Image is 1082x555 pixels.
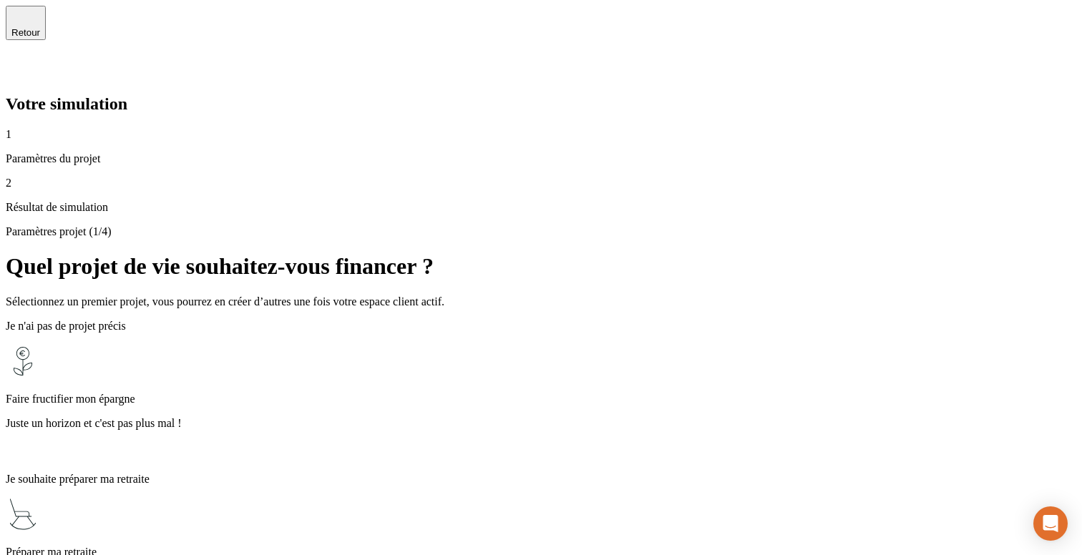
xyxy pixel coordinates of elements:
p: Faire fructifier mon épargne [6,393,1076,406]
div: Ouvrir le Messenger Intercom [1033,506,1068,541]
h2: Votre simulation [6,94,1076,114]
p: 2 [6,177,1076,190]
p: Résultat de simulation [6,201,1076,214]
button: Retour [6,6,46,40]
span: Sélectionnez un premier projet, vous pourrez en créer d’autres une fois votre espace client actif. [6,295,444,308]
p: Juste un horizon et c'est pas plus mal ! [6,417,1076,430]
p: Je souhaite préparer ma retraite [6,473,1076,486]
span: Retour [11,27,40,38]
h1: Quel projet de vie souhaitez-vous financer ? [6,253,1076,280]
p: Paramètres projet (1/4) [6,225,1076,238]
p: Je n'ai pas de projet précis [6,320,1076,333]
p: Paramètres du projet [6,152,1076,165]
p: 1 [6,128,1076,141]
